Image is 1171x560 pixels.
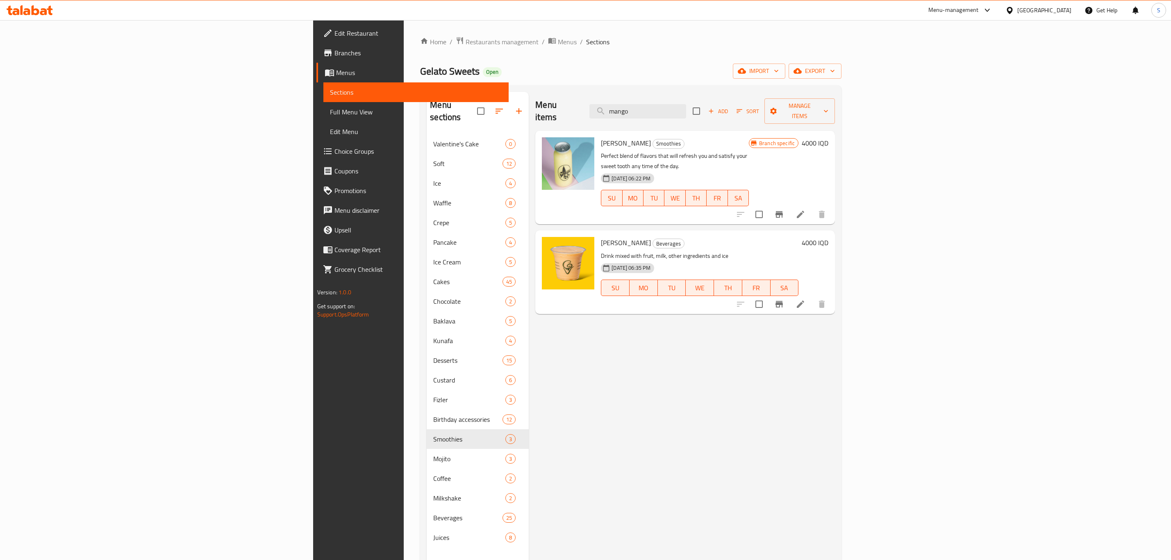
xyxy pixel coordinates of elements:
span: Edit Restaurant [334,28,502,38]
span: 25 [503,514,515,522]
div: Milkshake2 [427,488,529,508]
div: items [505,237,516,247]
div: items [503,414,516,424]
span: Promotions [334,186,502,196]
button: SA [728,190,749,206]
a: Menus [548,36,577,47]
a: Edit Menu [323,122,509,141]
span: Choice Groups [334,146,502,156]
span: TU [647,192,661,204]
span: SU [605,282,626,294]
div: items [505,218,516,228]
div: Birthday accessories12 [427,410,529,429]
span: Desserts [433,355,503,365]
div: items [503,159,516,168]
span: 15 [503,357,515,364]
div: Cakes [433,277,503,287]
img: Mango Smoothie [542,137,594,190]
button: Add [705,105,731,118]
span: WE [668,192,682,204]
button: SA [771,280,799,296]
span: 2 [506,298,515,305]
a: Edit menu item [796,209,805,219]
span: Sort sections [489,101,509,121]
button: SU [601,280,630,296]
span: Grocery Checklist [334,264,502,274]
span: [PERSON_NAME] [601,137,651,149]
span: 2 [506,475,515,483]
button: Sort [734,105,761,118]
button: WE [664,190,685,206]
a: Promotions [316,181,509,200]
div: Waffle8 [427,193,529,213]
div: Crepe5 [427,213,529,232]
span: Baklava [433,316,505,326]
span: Ice Cream [433,257,505,267]
div: Soft12 [427,154,529,173]
span: 4 [506,337,515,345]
div: Desserts15 [427,351,529,370]
div: Soft [433,159,503,168]
button: Add section [509,101,529,121]
span: 3 [506,455,515,463]
div: items [505,533,516,542]
div: Ice Cream5 [427,252,529,272]
div: Fizler3 [427,390,529,410]
span: Upsell [334,225,502,235]
div: items [505,198,516,208]
a: Menu disclaimer [316,200,509,220]
span: 2 [506,494,515,502]
span: 12 [503,160,515,168]
span: TH [717,282,739,294]
div: items [505,454,516,464]
button: FR [742,280,771,296]
span: Ice [433,178,505,188]
span: Sort [737,107,759,116]
span: Branch specific [756,139,798,147]
span: Manage items [771,101,828,121]
a: Coupons [316,161,509,181]
a: Coverage Report [316,240,509,260]
a: Full Menu View [323,102,509,122]
span: import [739,66,779,76]
span: Add item [705,105,731,118]
div: items [505,375,516,385]
span: Sections [586,37,609,47]
span: S [1157,6,1160,15]
span: Branches [334,48,502,58]
span: Menus [336,68,502,77]
span: 5 [506,258,515,266]
p: Perfect blend of flavors that will refresh you and satisfy your sweet tooth any time of the day. [601,151,749,171]
span: [DATE] 06:22 PM [608,175,654,182]
span: Crepe [433,218,505,228]
button: Manage items [764,98,835,124]
span: FR [710,192,724,204]
li: / [580,37,583,47]
li: / [542,37,545,47]
h6: 4000 IQD [802,137,828,149]
div: items [505,316,516,326]
div: Custard [433,375,505,385]
a: Edit menu item [796,299,805,309]
span: Milkshake [433,493,505,503]
button: Branch-specific-item [769,294,789,314]
div: Custard6 [427,370,529,390]
span: Sort items [731,105,764,118]
span: Select section [688,102,705,120]
span: Menu disclaimer [334,205,502,215]
span: 6 [506,376,515,384]
span: Select all sections [472,102,489,120]
button: TH [686,190,707,206]
span: Smoothies [433,434,505,444]
span: Sections [330,87,502,97]
div: Pancake4 [427,232,529,252]
div: Pancake [433,237,505,247]
span: SA [774,282,796,294]
span: Kunafa [433,336,505,346]
a: Edit Restaurant [316,23,509,43]
span: 3 [506,435,515,443]
span: 3 [506,396,515,404]
span: SA [731,192,746,204]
